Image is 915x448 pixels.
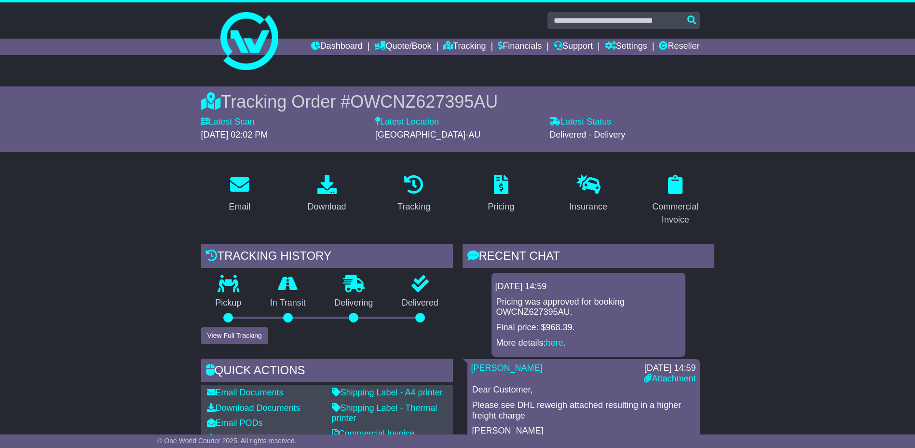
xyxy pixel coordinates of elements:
a: Shipping Label - Thermal printer [332,403,437,423]
span: [GEOGRAPHIC_DATA]-AU [375,130,480,140]
a: Dashboard [311,39,363,55]
span: © One World Courier 2025. All rights reserved. [157,437,297,445]
a: Commercial Invoice [332,429,415,438]
div: Download [307,200,346,213]
a: Download Documents [207,403,300,413]
a: Quote/Book [374,39,431,55]
a: Download [301,171,352,217]
p: Pickup [201,298,256,308]
p: Please see DHL reweigh attached resulting in a higher freight charge [472,400,695,421]
div: Email [229,200,250,213]
a: Tracking [391,171,437,217]
p: Delivering [320,298,388,308]
button: View Full Tracking [201,327,268,344]
a: Support [554,39,593,55]
a: Pricing [481,171,520,217]
div: Tracking history [201,244,453,270]
p: Pricing was approved for booking OWCNZ627395AU. [496,297,681,318]
a: Email PODs [207,418,263,428]
a: Shipping Label - A4 printer [332,388,443,397]
span: [DATE] 02:02 PM [201,130,268,140]
a: Reseller [659,39,699,55]
p: Delivered [387,298,453,308]
a: Attachment [644,374,696,383]
a: Insurance [563,171,614,217]
span: OWCNZ627395AU [350,92,498,112]
div: [DATE] 14:59 [495,281,682,292]
div: Tracking Order # [201,91,714,112]
label: Latest Scan [201,117,255,127]
a: [PERSON_NAME] [471,363,543,373]
div: Insurance [569,200,607,213]
div: Tracking [397,200,430,213]
p: [PERSON_NAME] [472,426,695,436]
p: More details: . [496,338,681,349]
div: [DATE] 14:59 [644,363,696,374]
a: Commercial Invoice [637,171,714,230]
p: In Transit [256,298,320,308]
a: Tracking [443,39,486,55]
label: Latest Status [549,117,611,127]
div: Quick Actions [201,359,453,385]
label: Latest Location [375,117,439,127]
div: RECENT CHAT [463,244,714,270]
a: Email [222,171,257,217]
a: Financials [498,39,542,55]
a: Email Documents [207,388,284,397]
p: Dear Customer, [472,385,695,395]
div: Commercial Invoice [643,200,708,226]
span: Delivered - Delivery [549,130,625,140]
a: here [546,338,563,348]
a: Download PODs [207,434,280,443]
div: Pricing [488,200,514,213]
p: Final price: $968.39. [496,322,681,333]
a: Settings [605,39,647,55]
